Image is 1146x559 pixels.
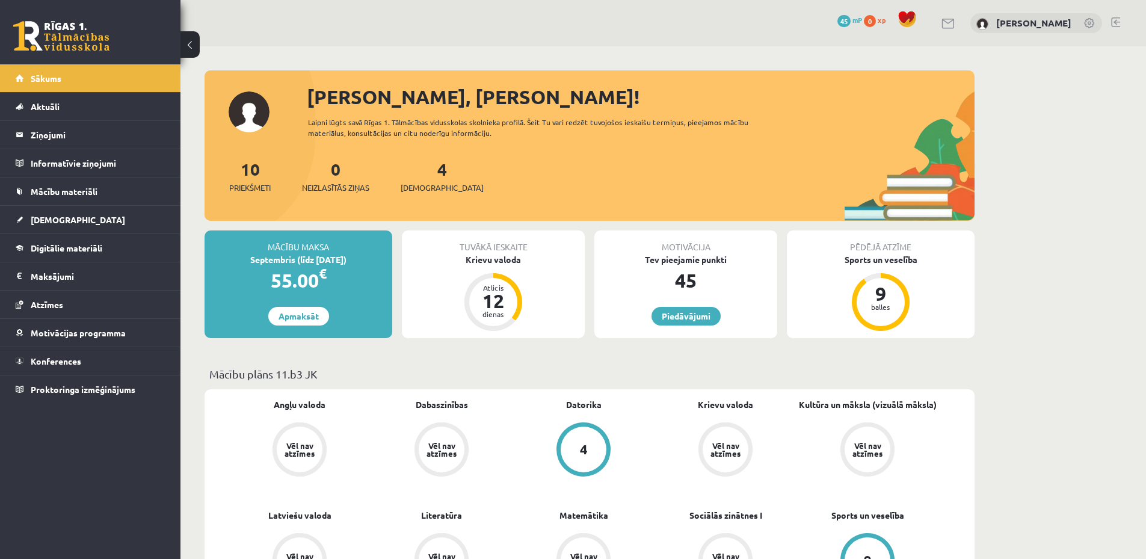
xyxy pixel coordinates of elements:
div: Vēl nav atzīmes [709,442,742,457]
a: Proktoringa izmēģinājums [16,375,165,403]
a: Motivācijas programma [16,319,165,347]
legend: Informatīvie ziņojumi [31,149,165,177]
a: Vēl nav atzīmes [229,422,371,479]
a: Mācību materiāli [16,178,165,205]
a: 10Priekšmeti [229,158,271,194]
img: Viktorija Romulāne [976,18,988,30]
a: Piedāvājumi [652,307,721,326]
legend: Ziņojumi [31,121,165,149]
a: Vēl nav atzīmes [796,422,938,479]
div: [PERSON_NAME], [PERSON_NAME]! [307,82,975,111]
span: € [319,265,327,282]
a: 45 mP [837,15,862,25]
a: Sākums [16,64,165,92]
div: Motivācija [594,230,777,253]
span: Digitālie materiāli [31,242,102,253]
div: balles [863,303,899,310]
div: 9 [863,284,899,303]
div: Krievu valoda [402,253,585,266]
a: 4 [513,422,655,479]
a: Sociālās zinātnes I [689,509,762,522]
span: Proktoringa izmēģinājums [31,384,135,395]
div: 55.00 [205,266,392,295]
div: Sports un veselība [787,253,975,266]
a: Sports un veselība 9 balles [787,253,975,333]
a: [PERSON_NAME] [996,17,1071,29]
a: Angļu valoda [274,398,325,411]
div: Atlicis [475,284,511,291]
a: Aktuāli [16,93,165,120]
span: Mācību materiāli [31,186,97,197]
div: Tev pieejamie punkti [594,253,777,266]
a: Literatūra [421,509,462,522]
span: 45 [837,15,851,27]
legend: Maksājumi [31,262,165,290]
a: Digitālie materiāli [16,234,165,262]
p: Mācību plāns 11.b3 JK [209,366,970,382]
span: Sākums [31,73,61,84]
a: Kultūra un māksla (vizuālā māksla) [799,398,937,411]
span: 0 [864,15,876,27]
div: Tuvākā ieskaite [402,230,585,253]
div: Pēdējā atzīme [787,230,975,253]
a: Ziņojumi [16,121,165,149]
a: Matemātika [559,509,608,522]
span: Aktuāli [31,101,60,112]
span: xp [878,15,886,25]
span: Motivācijas programma [31,327,126,338]
div: Septembris (līdz [DATE]) [205,253,392,266]
span: [DEMOGRAPHIC_DATA] [401,182,484,194]
a: Atzīmes [16,291,165,318]
div: Vēl nav atzīmes [851,442,884,457]
span: Priekšmeti [229,182,271,194]
a: Datorika [566,398,602,411]
a: Sports un veselība [831,509,904,522]
a: Krievu valoda Atlicis 12 dienas [402,253,585,333]
div: dienas [475,310,511,318]
a: Konferences [16,347,165,375]
span: Neizlasītās ziņas [302,182,369,194]
div: 12 [475,291,511,310]
a: [DEMOGRAPHIC_DATA] [16,206,165,233]
div: 45 [594,266,777,295]
a: Dabaszinības [416,398,468,411]
a: Vēl nav atzīmes [371,422,513,479]
div: Vēl nav atzīmes [283,442,316,457]
a: 0 xp [864,15,892,25]
a: Rīgas 1. Tālmācības vidusskola [13,21,109,51]
span: [DEMOGRAPHIC_DATA] [31,214,125,225]
span: mP [852,15,862,25]
span: Konferences [31,356,81,366]
div: Mācību maksa [205,230,392,253]
a: Latviešu valoda [268,509,331,522]
div: 4 [580,443,588,456]
div: Laipni lūgts savā Rīgas 1. Tālmācības vidusskolas skolnieka profilā. Šeit Tu vari redzēt tuvojošo... [308,117,770,138]
a: Vēl nav atzīmes [655,422,796,479]
a: Informatīvie ziņojumi [16,149,165,177]
span: Atzīmes [31,299,63,310]
a: Apmaksāt [268,307,329,326]
div: Vēl nav atzīmes [425,442,458,457]
a: Krievu valoda [698,398,753,411]
a: 0Neizlasītās ziņas [302,158,369,194]
a: 4[DEMOGRAPHIC_DATA] [401,158,484,194]
a: Maksājumi [16,262,165,290]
